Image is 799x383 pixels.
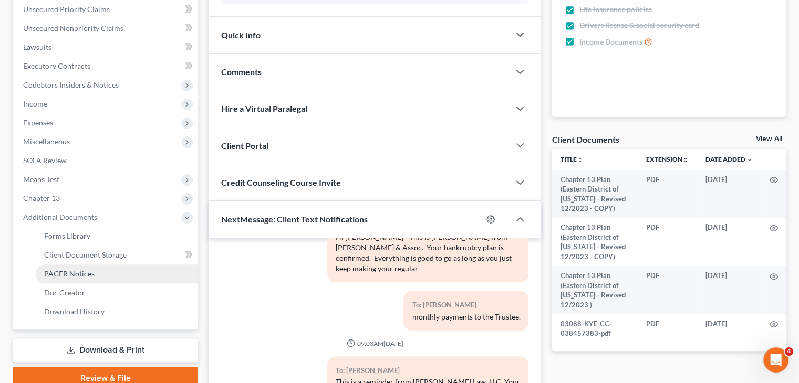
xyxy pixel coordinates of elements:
a: Extensionunfold_more [646,155,689,163]
span: Codebtors Insiders & Notices [23,80,119,89]
span: Expenses [23,118,53,127]
td: PDF [638,170,697,218]
span: Means Test [23,175,59,184]
td: PDF [638,314,697,343]
span: Drivers license & social security card [579,20,699,30]
span: SOFA Review [23,156,67,165]
div: monthly payments to the Trustee. [412,312,520,322]
span: 4 [785,347,793,356]
a: Titleunfold_more [560,155,583,163]
span: Lawsuits [23,42,51,51]
a: Doc Creator [36,283,198,302]
span: Unsecured Priority Claims [23,5,110,14]
span: Doc Creator [44,288,85,297]
a: Unsecured Nonpriority Claims [15,19,198,38]
span: Income [23,99,47,108]
span: Unsecured Nonpriority Claims [23,24,123,33]
a: Date Added expand_more [705,155,753,163]
span: Chapter 13 [23,194,60,203]
td: [DATE] [697,170,761,218]
div: To: [PERSON_NAME] [412,299,520,311]
td: [DATE] [697,266,761,314]
td: 03088-KYE-CC-038457383-pdf [552,314,638,343]
span: Life insurance policies [579,4,651,15]
a: Client Document Storage [36,246,198,264]
a: Forms Library [36,227,198,246]
span: Client Portal [221,141,268,151]
a: Download History [36,302,198,321]
span: Additional Documents [23,212,97,221]
iframe: Intercom live chat [763,347,788,373]
td: PDF [638,218,697,267]
span: PACER Notices [44,269,95,278]
span: Forms Library [44,231,90,240]
span: Comments [221,67,262,77]
a: PACER Notices [36,264,198,283]
span: Income Documents [579,37,642,47]
span: Hire a Virtual Paralegal [221,103,307,113]
i: unfold_more [576,157,583,163]
td: Chapter 13 Plan (Eastern District of [US_STATE] - Revised 12/2023 - COPY) [552,218,638,267]
td: [DATE] [697,218,761,267]
td: [DATE] [697,314,761,343]
span: Client Document Storage [44,250,127,259]
div: Hi [PERSON_NAME] - This is [PERSON_NAME] from [PERSON_NAME] & Assoc. Your bankruptcy plan is conf... [336,232,520,274]
i: unfold_more [682,157,689,163]
span: Quick Info [221,30,261,40]
span: Credit Counseling Course Invite [221,177,341,187]
div: To: [PERSON_NAME] [336,365,520,377]
span: Executory Contracts [23,61,90,70]
i: expand_more [746,157,753,163]
span: Miscellaneous [23,137,70,146]
td: Chapter 13 Plan (Eastern District of [US_STATE] - Revised 12/2023 - COPY) [552,170,638,218]
a: Download & Print [13,338,198,363]
span: NextMessage: Client Text Notifications [221,214,368,224]
td: Chapter 13 Plan (Eastern District of [US_STATE] - Revised 12/2023 ) [552,266,638,314]
span: Download History [44,307,105,316]
a: SOFA Review [15,151,198,170]
a: Executory Contracts [15,57,198,76]
td: PDF [638,266,697,314]
a: View All [756,135,782,143]
div: Client Documents [552,134,619,145]
div: 09:03AM[DATE] [221,339,528,348]
a: Lawsuits [15,38,198,57]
